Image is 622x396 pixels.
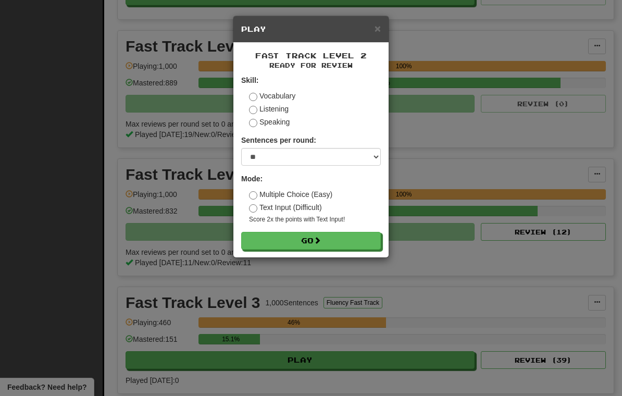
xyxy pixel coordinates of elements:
[249,106,257,114] input: Listening
[249,215,381,224] small: Score 2x the points with Text Input !
[249,91,295,101] label: Vocabulary
[249,93,257,101] input: Vocabulary
[249,189,332,200] label: Multiple Choice (Easy)
[249,202,322,213] label: Text Input (Difficult)
[241,76,258,84] strong: Skill:
[249,204,257,213] input: Text Input (Difficult)
[241,24,381,34] h5: Play
[241,232,381,250] button: Go
[249,191,257,200] input: Multiple Choice (Easy)
[255,51,367,60] span: Fast Track Level 2
[375,23,381,34] button: Close
[249,119,257,127] input: Speaking
[249,104,289,114] label: Listening
[241,135,316,145] label: Sentences per round:
[375,22,381,34] span: ×
[241,61,381,70] small: Ready for Review
[249,117,290,127] label: Speaking
[241,175,263,183] strong: Mode:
